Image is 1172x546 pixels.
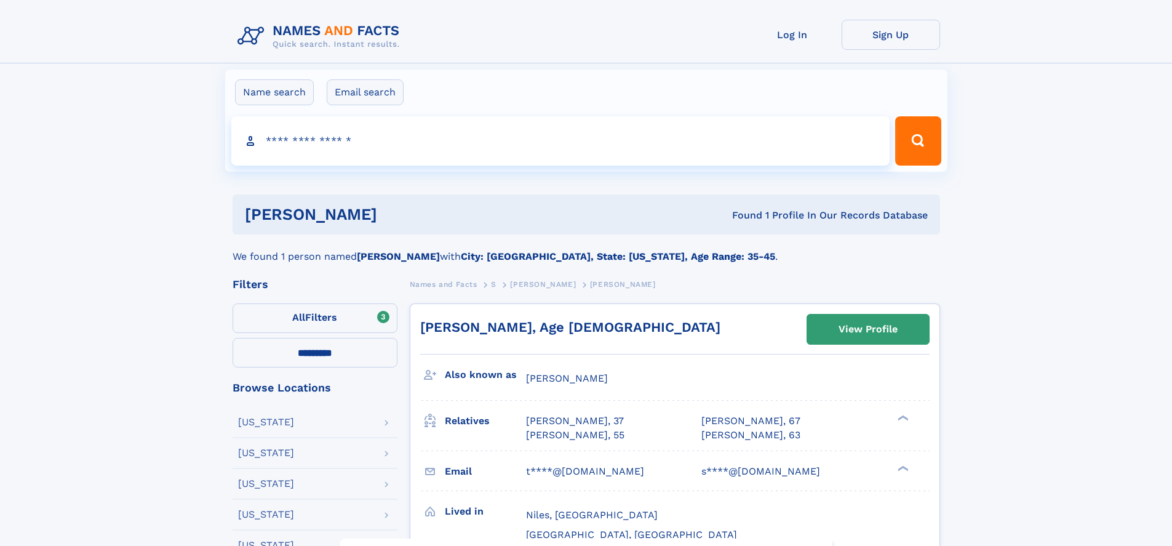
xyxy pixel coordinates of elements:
input: search input [231,116,890,166]
div: [US_STATE] [238,479,294,489]
a: [PERSON_NAME] [510,276,576,292]
div: [US_STATE] [238,417,294,427]
div: [US_STATE] [238,448,294,458]
span: [PERSON_NAME] [590,280,656,289]
a: Sign Up [842,20,940,50]
a: S [491,276,496,292]
label: Name search [235,79,314,105]
img: Logo Names and Facts [233,20,410,53]
a: [PERSON_NAME], 67 [701,414,800,428]
button: Search Button [895,116,941,166]
h3: Lived in [445,501,526,522]
a: Names and Facts [410,276,477,292]
div: Filters [233,279,397,290]
h3: Also known as [445,364,526,385]
span: All [292,311,305,323]
div: Found 1 Profile In Our Records Database [554,209,928,222]
a: [PERSON_NAME], 63 [701,428,800,442]
a: Log In [743,20,842,50]
span: Niles, [GEOGRAPHIC_DATA] [526,509,658,521]
a: [PERSON_NAME], Age [DEMOGRAPHIC_DATA] [420,319,720,335]
span: [GEOGRAPHIC_DATA], [GEOGRAPHIC_DATA] [526,529,737,540]
div: [US_STATE] [238,510,294,520]
div: Browse Locations [233,382,397,393]
h1: [PERSON_NAME] [245,207,555,222]
div: ❯ [895,464,909,472]
span: [PERSON_NAME] [526,372,608,384]
b: [PERSON_NAME] [357,251,440,262]
h3: Email [445,461,526,482]
h3: Relatives [445,411,526,432]
div: ❯ [895,414,909,422]
a: [PERSON_NAME], 55 [526,428,624,442]
a: View Profile [807,315,929,344]
label: Email search [327,79,404,105]
span: [PERSON_NAME] [510,280,576,289]
div: We found 1 person named with . [233,235,940,264]
a: [PERSON_NAME], 37 [526,414,624,428]
span: S [491,280,496,289]
b: City: [GEOGRAPHIC_DATA], State: [US_STATE], Age Range: 35-45 [461,251,775,262]
label: Filters [233,303,397,333]
div: View Profile [839,315,898,343]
